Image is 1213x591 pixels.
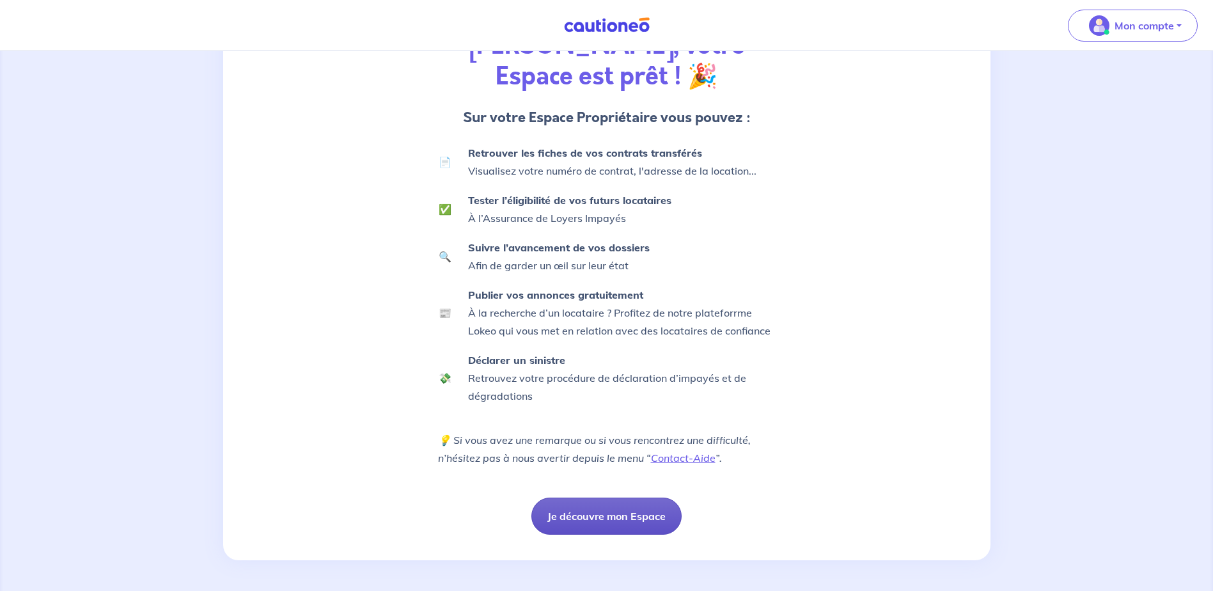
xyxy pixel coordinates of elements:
[468,194,671,207] strong: Tester l’éligibilité de vos futurs locataires
[468,354,565,366] strong: Déclarer un sinistre
[468,191,775,227] p: À l’Assurance de Loyers Impayés
[1115,18,1174,33] p: Mon compte
[468,288,643,301] strong: Publier vos annonces gratuitement
[1068,10,1198,42] button: illu_account_valid_menu.svgMon compte
[468,241,650,254] strong: Suivre l’avancement de vos dossiers
[468,351,775,405] p: Retrouvez votre procédure de déclaration d’impayés et de dégradations
[531,498,682,535] button: Je découvre mon Espace
[439,305,451,320] p: 📰
[1089,15,1109,36] img: illu_account_valid_menu.svg
[439,249,451,264] p: 🔍
[439,154,451,169] p: 📄
[438,434,751,464] em: 💡 Si vous avez une remarque ou si vous rencontrez une difficulté, n’hésitez pas à nous avertir de...
[439,201,451,217] p: ✅
[438,107,776,128] p: Sur votre Espace Propriétaire vous pouvez :
[468,239,775,274] p: Afin de garder un œil sur leur état
[468,146,702,159] strong: Retrouver les fiches de vos contrats transférés
[439,370,451,386] p: 💸
[468,144,775,180] p: Visualisez votre numéro de contrat, l'adresse de la location...
[559,17,655,33] img: Cautioneo
[468,286,775,340] p: À la recherche d’un locataire ? Profitez de notre plateforrme Lokeo qui vous met en relation avec...
[651,452,716,464] a: Contact-Aide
